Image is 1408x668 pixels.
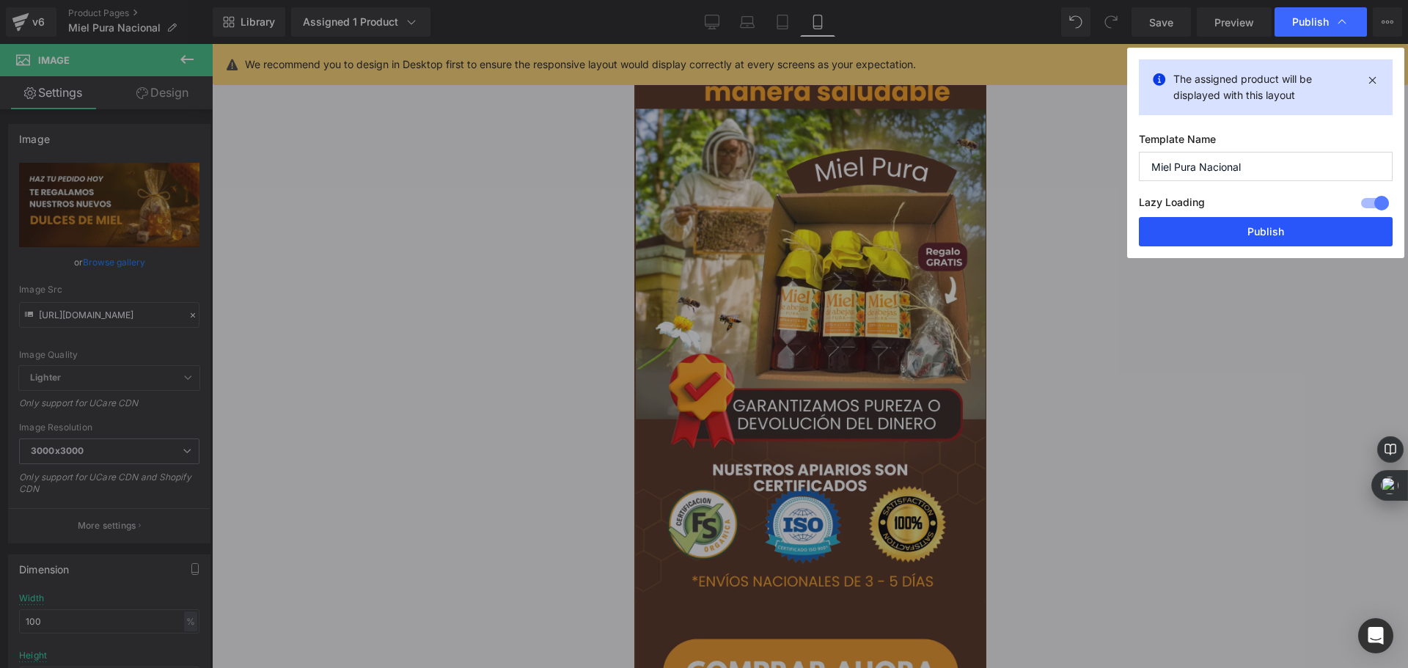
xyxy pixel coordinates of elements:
div: Open Intercom Messenger [1358,618,1393,653]
label: Template Name [1139,133,1393,152]
p: The assigned product will be displayed with this layout [1173,71,1358,103]
span: Publish [1292,15,1329,29]
button: Publish [1139,217,1393,246]
label: Lazy Loading [1139,193,1205,217]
